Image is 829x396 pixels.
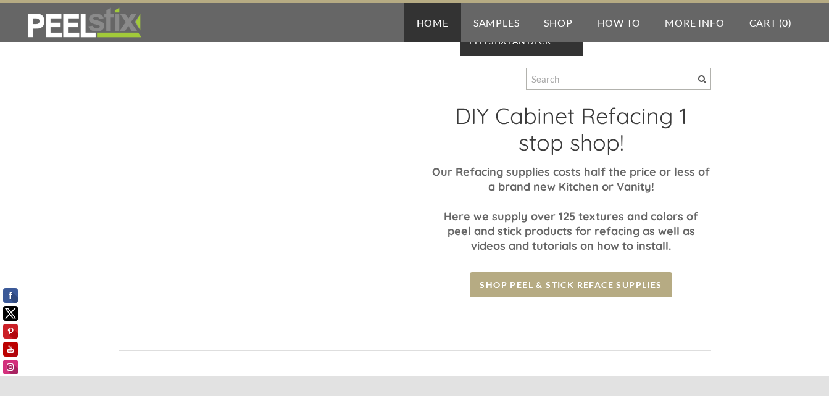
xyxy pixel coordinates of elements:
a: Cart (0) [737,3,804,42]
a: More Info [652,3,736,42]
a: How To [585,3,653,42]
span: 0 [782,17,788,28]
a: Samples [461,3,532,42]
img: REFACE SUPPLIES [25,7,144,38]
a: Shop [531,3,585,42]
a: Home [404,3,461,42]
a: Shop Peel & Stick Reface Supplies [470,272,672,297]
font: Here we supply over 125 textures and colors of peel and stick products for refacing as well as vi... [444,209,698,253]
input: Search [526,68,711,90]
font: Our Refacing supplies costs half the price or less of a brand new Kitchen or Vanity! [432,165,710,194]
span: Search [698,75,706,83]
h2: DIY Cabinet Refacing 1 stop shop! [431,102,711,165]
